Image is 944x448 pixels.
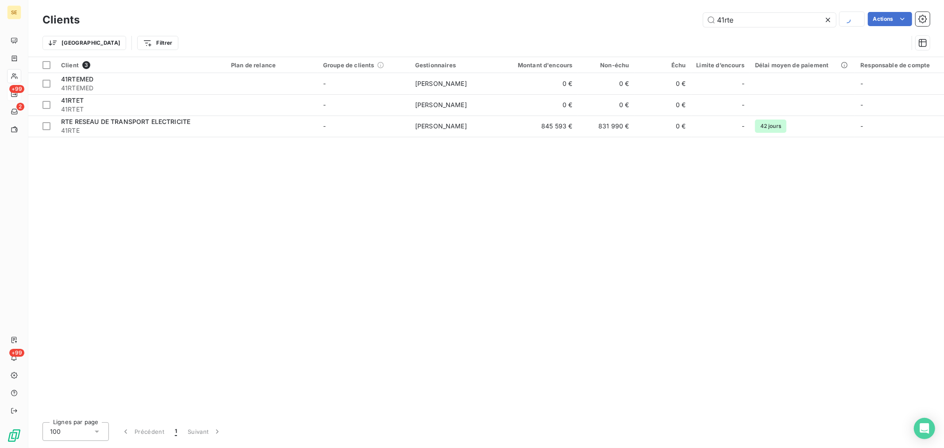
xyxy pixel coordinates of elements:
span: +99 [9,85,24,93]
button: Suivant [182,422,227,441]
div: Limite d’encours [697,62,744,69]
span: [PERSON_NAME] [415,80,467,87]
td: 0 € [502,73,578,94]
td: 0 € [635,94,691,116]
span: - [742,100,744,109]
span: 42 jours [755,120,786,133]
span: 41RTET [61,105,220,114]
span: - [742,79,744,88]
div: Montant d'encours [507,62,573,69]
span: - [860,101,863,108]
div: Plan de relance [231,62,312,69]
span: 1 [175,427,177,436]
span: - [860,80,863,87]
h3: Clients [42,12,80,28]
input: Rechercher [703,13,836,27]
span: - [742,122,744,131]
span: [PERSON_NAME] [415,101,467,108]
span: Client [61,62,79,69]
td: 845 593 € [502,116,578,137]
td: 0 € [635,116,691,137]
span: 3 [82,61,90,69]
span: - [323,122,326,130]
div: Délai moyen de paiement [755,62,850,69]
td: 0 € [502,94,578,116]
span: - [323,101,326,108]
button: 1 [170,422,182,441]
div: Gestionnaires [415,62,497,69]
div: Échu [640,62,686,69]
div: Responsable de compte [860,62,940,69]
span: [PERSON_NAME] [415,122,467,130]
span: RTE RESEAU DE TRANSPORT ELECTRICITE [61,118,190,125]
div: SE [7,5,21,19]
button: Actions [868,12,912,26]
button: Filtrer [137,36,178,50]
td: 831 990 € [578,116,635,137]
button: [GEOGRAPHIC_DATA] [42,36,126,50]
div: Open Intercom Messenger [914,418,935,439]
span: 41RTEMED [61,75,93,83]
span: +99 [9,349,24,357]
span: 41RTE [61,126,220,135]
div: Non-échu [583,62,629,69]
img: Logo LeanPay [7,429,21,443]
span: - [860,122,863,130]
td: 0 € [578,73,635,94]
span: 100 [50,427,61,436]
span: 41RTEMED [61,84,220,93]
span: - [323,80,326,87]
td: 0 € [578,94,635,116]
span: Groupe de clients [323,62,374,69]
span: 2 [16,103,24,111]
td: 0 € [635,73,691,94]
span: 41RTET [61,97,84,104]
button: Précédent [116,422,170,441]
